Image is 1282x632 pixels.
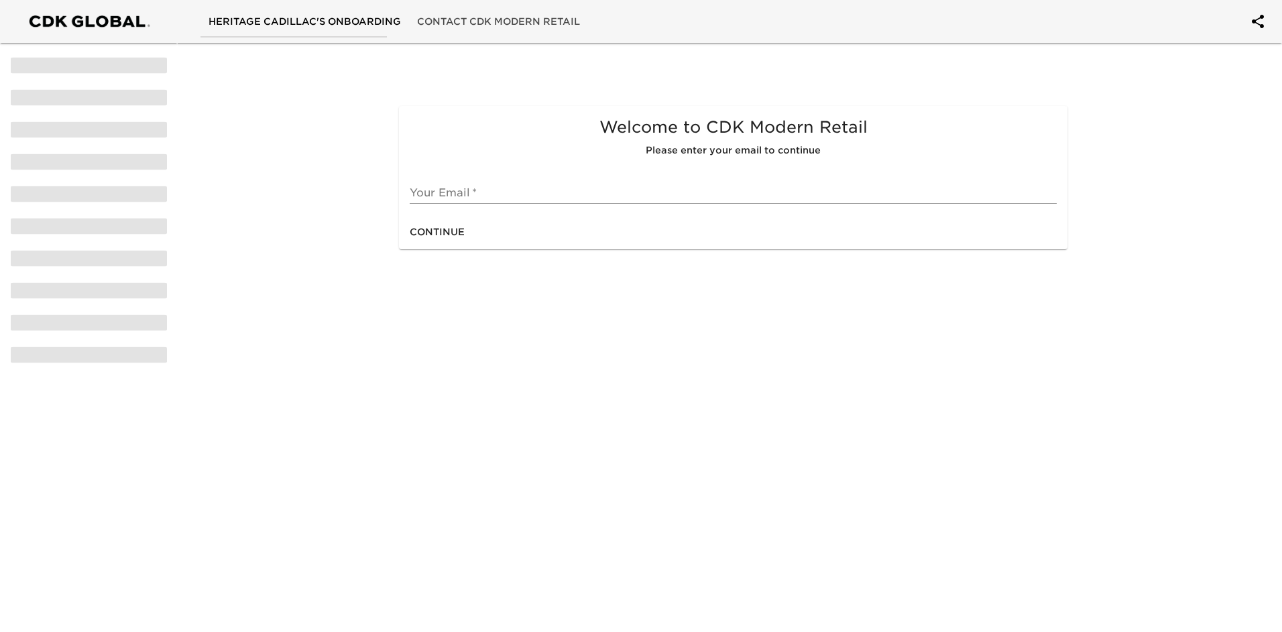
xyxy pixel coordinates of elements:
button: account of current user [1242,5,1274,38]
span: Contact CDK Modern Retail [417,13,580,30]
h5: Welcome to CDK Modern Retail [410,117,1057,138]
span: Continue [410,224,465,241]
span: Heritage Cadillac's Onboarding [209,13,401,30]
h6: Please enter your email to continue [410,143,1057,158]
button: Continue [404,220,470,245]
